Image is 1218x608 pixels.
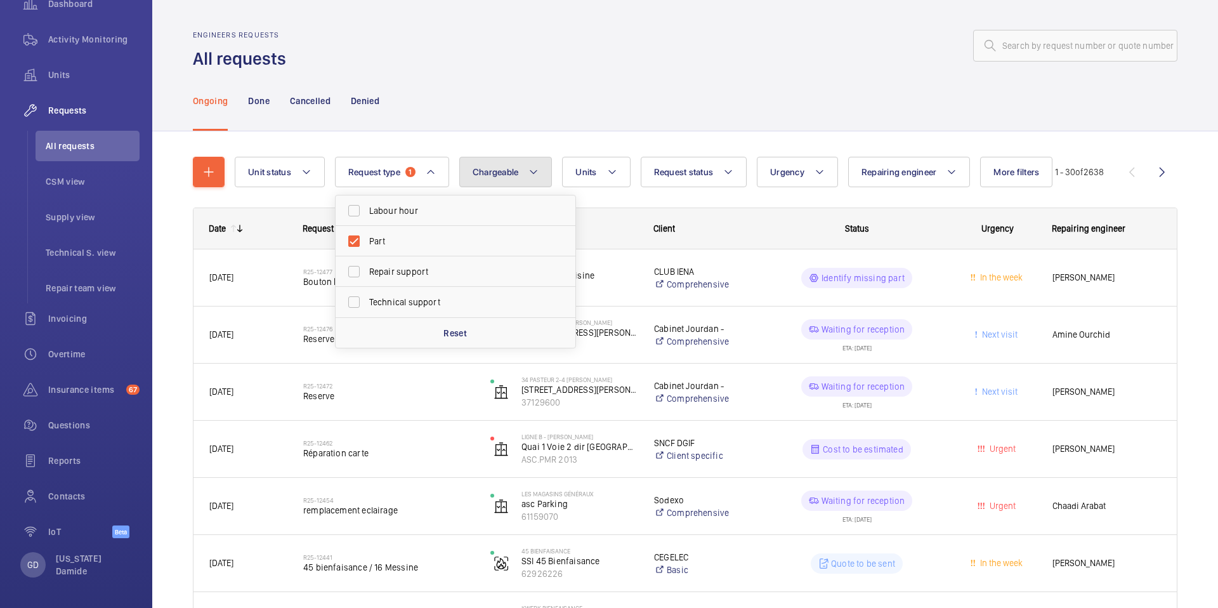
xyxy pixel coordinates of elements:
p: LIGNE B - [PERSON_NAME] [521,433,638,440]
span: [PERSON_NAME] [1052,442,1161,456]
span: Activity Monitoring [48,33,140,46]
span: Repair team view [46,282,140,294]
span: Requests [48,104,140,117]
span: All requests [46,140,140,152]
p: Identify missing part [822,272,905,284]
p: asc Parking [521,498,638,510]
span: of [1075,167,1084,177]
button: Units [562,157,630,187]
span: [PERSON_NAME] [1052,385,1161,399]
span: Next visit [979,329,1018,340]
h2: R25-12454 [303,496,474,504]
span: 45 bienfaisance / 16 Messine [303,561,474,574]
h2: R25-12477 [303,268,474,275]
span: [DATE] [209,329,233,340]
p: [STREET_ADDRESS][PERSON_NAME] [521,326,638,339]
button: More filters [980,157,1052,187]
p: Ascenseur cuisine [521,269,638,282]
img: fire_alarm.svg [494,556,509,571]
span: More filters [993,167,1039,177]
span: Next visit [979,387,1018,397]
span: Reserve [303,390,474,402]
span: Units [575,167,596,177]
a: Basic [654,564,755,576]
span: Chargeable [473,167,519,177]
p: Les Magasins Généraux [521,490,638,498]
span: Overtime [48,348,140,360]
button: Request status [641,157,747,187]
p: Cabinet Jourdan - [654,322,755,335]
p: Denied [351,95,379,107]
h2: Engineers requests [193,30,294,39]
span: Repair support [369,265,544,278]
p: Sodexo [654,494,755,506]
div: ETA: [DATE] [842,340,872,351]
button: Request type1 [335,157,449,187]
h2: R25-12441 [303,553,474,561]
p: SSI 45 Bienfaisance [521,555,638,567]
span: Request title [303,223,350,234]
span: Urgency [981,223,1014,234]
p: CEGELEC [654,551,755,564]
div: Press SPACE to select this row. [193,535,1177,592]
span: Contacts [48,490,140,503]
p: 37129600 [521,396,638,409]
span: Request status [654,167,714,177]
p: Waiting for reception [822,494,905,507]
div: Press SPACE to select this row. [193,249,1177,307]
span: 67 [126,385,140,395]
input: Search by request number or quote number [973,30,1177,62]
p: Cancelled [290,95,331,107]
p: Quote to be sent [831,557,895,570]
p: CLUB IENA [654,265,755,278]
span: [DATE] [209,272,233,282]
button: Unit status [235,157,325,187]
span: [DATE] [209,387,233,397]
img: elevator.svg [494,499,509,514]
span: Status [845,223,869,234]
p: 44606507 [521,339,638,352]
p: Ongoing [193,95,228,107]
div: Press SPACE to select this row. [193,478,1177,535]
button: Repairing engineer [848,157,971,187]
p: 45 Bienfaisance [521,547,638,555]
span: 1 - 30 2638 [1055,168,1104,176]
div: Date [209,223,226,234]
span: Technical support [369,296,544,308]
span: Repairing engineer [861,167,937,177]
span: Reports [48,454,140,467]
span: IoT [48,525,112,538]
span: Technical S. view [46,246,140,259]
span: Part [369,235,544,248]
span: Insurance items [48,383,121,396]
span: Bouton kss [303,275,474,288]
span: In the week [978,272,1023,282]
span: Supply view [46,211,140,223]
div: Press SPACE to select this row. [193,364,1177,421]
div: ETA: [DATE] [842,511,872,522]
button: Urgency [757,157,838,187]
a: Comprehensive [654,392,755,405]
span: Labour hour [369,204,544,217]
a: Comprehensive [654,278,755,291]
p: Waiting for reception [822,380,905,393]
p: Waiting for reception [822,323,905,336]
span: Request type [348,167,400,177]
span: remplacement eclairage [303,504,474,517]
span: [DATE] [209,444,233,454]
a: Client specific [654,449,755,462]
div: Press SPACE to select this row. [193,421,1177,478]
h2: R25-12472 [303,382,474,390]
img: elevator.svg [494,442,509,457]
span: Repairing engineer [1052,223,1125,234]
img: elevator.svg [494,385,509,400]
a: Comprehensive [654,335,755,348]
div: Press SPACE to select this row. [193,307,1177,364]
p: 62406677 [521,282,638,294]
p: 34 Pasteur 2-4 [PERSON_NAME] [521,319,638,326]
span: In the week [978,558,1023,568]
a: Comprehensive [654,506,755,519]
span: Réparation carte [303,447,474,459]
span: Amine Ourchid [1052,327,1161,342]
span: Questions [48,419,140,432]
